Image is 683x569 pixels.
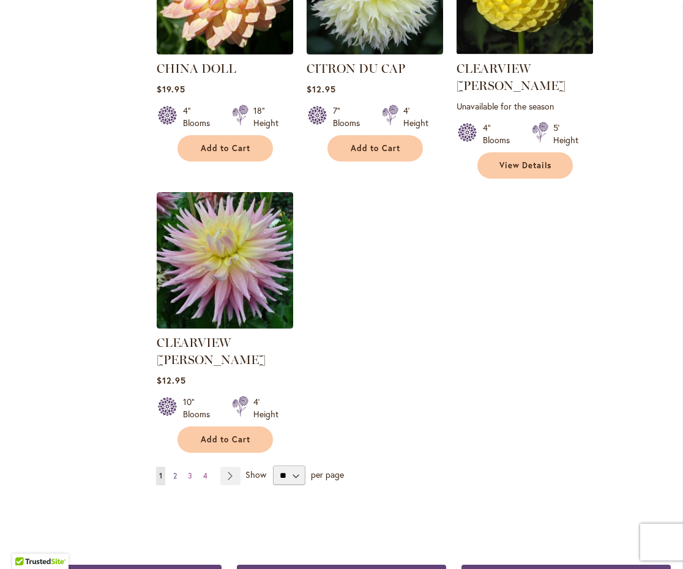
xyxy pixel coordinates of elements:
[457,61,565,93] a: CLEARVIEW [PERSON_NAME]
[159,471,162,480] span: 1
[188,471,192,480] span: 3
[157,83,185,95] span: $19.95
[307,61,405,76] a: CITRON DU CAP
[200,467,211,485] a: 4
[173,471,177,480] span: 2
[157,45,293,57] a: CHINA DOLL
[245,469,266,480] span: Show
[403,105,428,129] div: 4' Height
[201,143,251,154] span: Add to Cart
[327,135,423,162] button: Add to Cart
[203,471,207,480] span: 4
[307,83,336,95] span: $12.95
[201,434,251,445] span: Add to Cart
[253,396,278,420] div: 4' Height
[553,122,578,146] div: 5' Height
[177,135,273,162] button: Add to Cart
[183,396,217,420] div: 10" Blooms
[333,105,367,129] div: 7" Blooms
[157,319,293,331] a: Clearview Jonas
[157,335,266,367] a: CLEARVIEW [PERSON_NAME]
[457,100,593,112] p: Unavailable for the season
[177,426,273,453] button: Add to Cart
[157,192,293,329] img: Clearview Jonas
[157,61,236,76] a: CHINA DOLL
[477,152,573,179] a: View Details
[307,45,443,57] a: CITRON DU CAP
[157,374,186,386] span: $12.95
[483,122,517,146] div: 4" Blooms
[351,143,401,154] span: Add to Cart
[499,160,552,171] span: View Details
[170,467,180,485] a: 2
[183,105,217,129] div: 4" Blooms
[185,467,195,485] a: 3
[457,45,593,57] a: CLEARVIEW DANIEL
[253,105,278,129] div: 18" Height
[9,526,43,560] iframe: Launch Accessibility Center
[311,469,344,480] span: per page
